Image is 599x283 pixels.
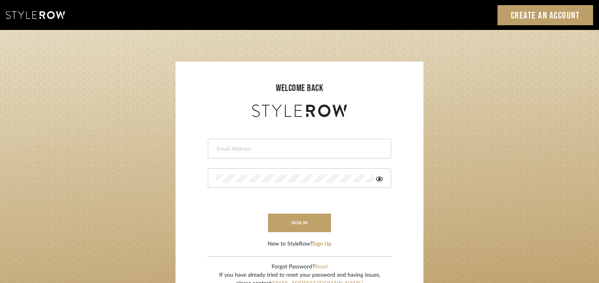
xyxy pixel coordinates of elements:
input: Email Address [216,145,381,153]
button: Sign Up [312,240,331,248]
div: Forgot Password? [219,263,380,271]
div: New to StyleRow? [268,240,331,248]
a: Create an Account [497,5,593,25]
button: sign in [268,214,331,232]
button: Reset [314,263,328,271]
div: welcome back [183,81,416,95]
